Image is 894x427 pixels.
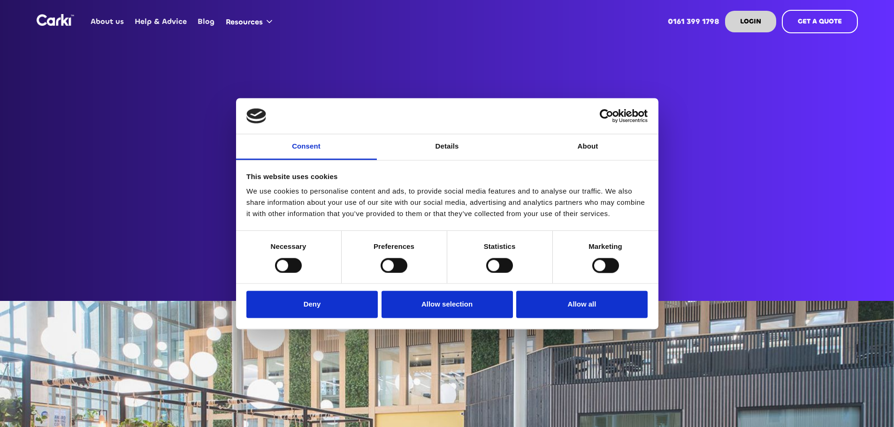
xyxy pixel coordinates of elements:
[798,17,842,26] strong: GET A QUOTE
[484,243,516,251] strong: Statistics
[85,3,130,40] a: About us
[516,291,648,318] button: Allow all
[192,3,220,40] a: Blog
[37,14,74,26] img: Logo
[374,243,414,251] strong: Preferences
[518,135,658,160] a: About
[725,11,776,32] a: LOGIN
[588,243,622,251] strong: Marketing
[782,10,858,33] a: GET A QUOTE
[565,109,648,123] a: Usercentrics Cookiebot - opens in a new window
[226,17,263,27] div: Resources
[246,186,648,220] div: We use cookies to personalise content and ads, to provide social media features and to analyse ou...
[236,135,377,160] a: Consent
[246,171,648,182] div: This website uses cookies
[662,3,725,40] a: 0161 399 1798
[382,291,513,318] button: Allow selection
[271,243,306,251] strong: Necessary
[377,135,518,160] a: Details
[668,16,719,26] strong: 0161 399 1798
[246,108,266,123] img: logo
[246,291,378,318] button: Deny
[130,3,192,40] a: Help & Advice
[740,17,761,26] strong: LOGIN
